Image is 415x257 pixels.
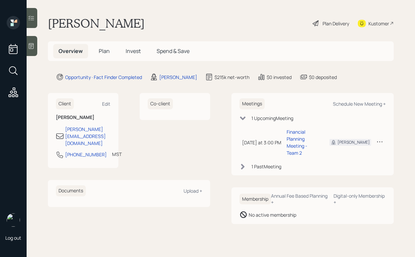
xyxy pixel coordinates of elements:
[148,98,173,109] h6: Co-client
[251,115,293,122] div: 1 Upcoming Meeting
[333,101,386,107] div: Schedule New Meeting +
[56,115,110,120] h6: [PERSON_NAME]
[65,126,110,147] div: [PERSON_NAME][EMAIL_ADDRESS][DOMAIN_NAME]
[112,151,122,158] div: MST
[56,185,86,196] h6: Documents
[309,74,337,81] div: $0 deposited
[99,47,110,55] span: Plan
[334,193,386,205] div: Digital-only Membership +
[7,213,20,227] img: aleksandra-headshot.png
[239,98,265,109] h6: Meetings
[267,74,292,81] div: $0 invested
[126,47,141,55] span: Invest
[48,16,145,31] h1: [PERSON_NAME]
[65,74,142,81] div: Opportunity · Fact Finder Completed
[102,101,110,107] div: Edit
[184,188,202,194] div: Upload +
[251,163,281,170] div: 1 Past Meeting
[323,20,349,27] div: Plan Delivery
[65,151,107,158] div: [PHONE_NUMBER]
[59,47,83,55] span: Overview
[159,74,197,81] div: [PERSON_NAME]
[271,193,328,205] div: Annual Fee Based Planning +
[249,211,296,218] div: No active membership
[338,139,370,145] div: [PERSON_NAME]
[214,74,249,81] div: $215k net-worth
[368,20,389,27] div: Kustomer
[239,194,271,205] h6: Membership
[157,47,190,55] span: Spend & Save
[242,139,281,146] div: [DATE] at 3:00 PM
[56,98,74,109] h6: Client
[5,235,21,241] div: Log out
[287,128,319,156] div: Financial Planning Meeting - Team 2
